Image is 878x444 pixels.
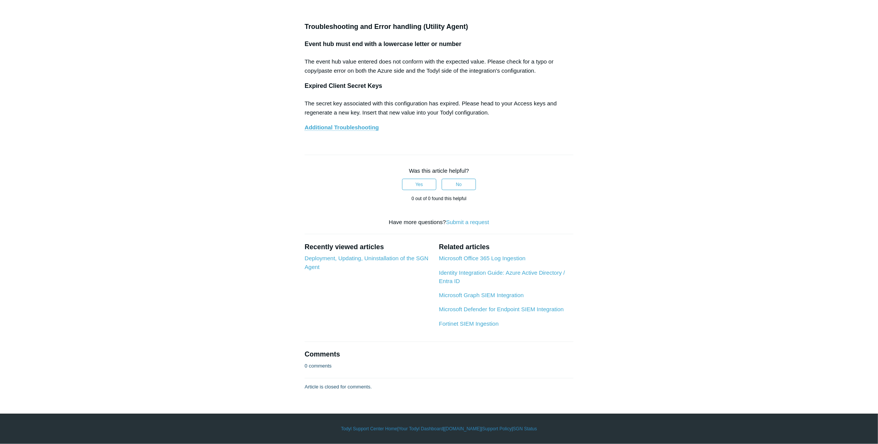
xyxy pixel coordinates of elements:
[439,321,499,327] a: Fortinet SIEM Ingestion
[218,426,660,433] div: | | | |
[402,179,436,190] button: This article was helpful
[444,426,481,433] a: [DOMAIN_NAME]
[305,363,332,370] p: 0 comments
[412,196,466,201] span: 0 out of 0 found this helpful
[305,99,573,117] p: The secret key associated with this configuration has expired. Please head to your Access keys an...
[439,306,564,313] a: Microsoft Defender for Endpoint SIEM Integration
[439,269,565,285] a: Identity Integration Guide: Azure Active Directory / Entra ID
[305,218,573,227] div: Have more questions?
[305,384,372,391] p: Article is closed for comments.
[513,426,537,433] a: SGN Status
[439,292,524,299] a: Microsoft Graph SIEM Integration
[341,426,397,433] a: Todyl Support Center Home
[409,167,469,174] span: Was this article helpful?
[439,242,573,252] h2: Related articles
[305,57,573,75] p: The event hub value entered does not conform with the expected value. Please check for a typo or ...
[305,83,382,89] strong: Expired Client Secret Keys
[305,255,428,270] a: Deployment, Updating, Uninstallation of the SGN Agent
[305,350,573,360] h2: Comments
[305,41,461,47] strong: Event hub must end with a lowercase letter or number
[305,21,573,32] h3: Troubleshooting and Error handling (Utility Agent)
[305,242,431,252] h2: Recently viewed articles
[482,426,512,433] a: Support Policy
[446,219,489,225] a: Submit a request
[399,426,443,433] a: Your Todyl Dashboard
[442,179,476,190] button: This article was not helpful
[439,255,525,261] a: Microsoft Office 365 Log Ingestion
[305,124,379,131] a: Additional Troubleshooting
